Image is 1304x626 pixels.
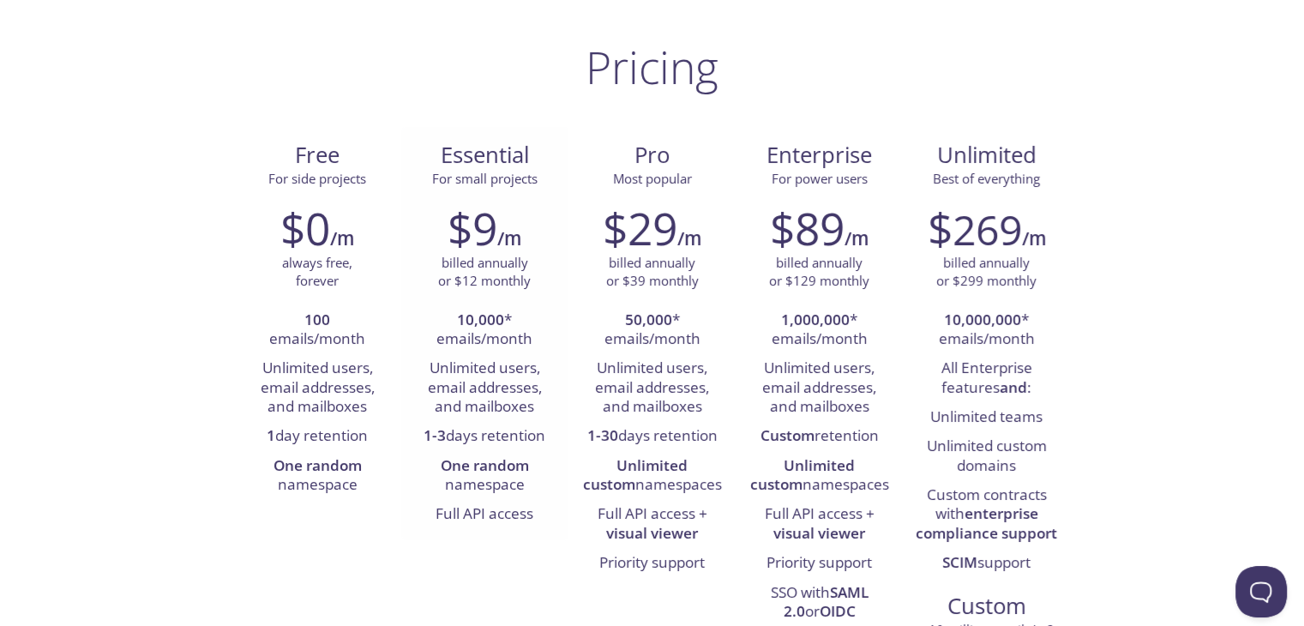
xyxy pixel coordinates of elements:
[781,310,850,329] strong: 1,000,000
[424,425,446,445] strong: 1-3
[933,170,1040,187] span: Best of everything
[414,422,556,451] li: days retention
[928,202,1022,254] h2: $
[749,141,889,170] span: Enterprise
[916,432,1057,481] li: Unlimited custom domains
[1235,566,1287,617] iframe: Help Scout Beacon - Open
[770,202,844,254] h2: $89
[613,170,692,187] span: Most popular
[677,224,701,253] h6: /m
[432,170,538,187] span: For small projects
[330,224,354,253] h6: /m
[942,552,977,572] strong: SCIM
[844,224,868,253] h6: /m
[248,141,388,170] span: Free
[748,354,890,422] li: Unlimited users, email addresses, and mailboxes
[937,140,1037,170] span: Unlimited
[268,170,366,187] span: For side projects
[916,503,1057,542] strong: enterprise compliance support
[581,354,723,422] li: Unlimited users, email addresses, and mailboxes
[581,549,723,578] li: Priority support
[820,601,856,621] strong: OIDC
[748,549,890,578] li: Priority support
[415,141,555,170] span: Essential
[587,425,618,445] strong: 1-30
[606,523,698,543] strong: visual viewer
[497,224,521,253] h6: /m
[448,202,497,254] h2: $9
[282,254,352,291] p: always free, forever
[414,500,556,529] li: Full API access
[457,310,504,329] strong: 10,000
[1022,224,1046,253] h6: /m
[414,452,556,501] li: namespace
[784,582,868,621] strong: SAML 2.0
[748,306,890,355] li: * emails/month
[936,254,1037,291] p: billed annually or $299 monthly
[583,455,688,494] strong: Unlimited custom
[773,523,865,543] strong: visual viewer
[748,422,890,451] li: retention
[280,202,330,254] h2: $0
[603,202,677,254] h2: $29
[916,306,1057,355] li: * emails/month
[267,425,275,445] strong: 1
[581,422,723,451] li: days retention
[625,310,672,329] strong: 50,000
[414,354,556,422] li: Unlimited users, email addresses, and mailboxes
[304,310,330,329] strong: 100
[581,500,723,549] li: Full API access +
[916,549,1057,578] li: support
[760,425,814,445] strong: Custom
[916,354,1057,403] li: All Enterprise features :
[581,452,723,501] li: namespaces
[750,455,856,494] strong: Unlimited custom
[441,455,529,475] strong: One random
[414,306,556,355] li: * emails/month
[1000,377,1027,397] strong: and
[748,452,890,501] li: namespaces
[916,403,1057,432] li: Unlimited teams
[247,422,388,451] li: day retention
[916,481,1057,549] li: Custom contracts with
[952,202,1022,257] span: 269
[769,254,869,291] p: billed annually or $129 monthly
[273,455,362,475] strong: One random
[748,500,890,549] li: Full API access +
[438,254,531,291] p: billed annually or $12 monthly
[247,306,388,355] li: emails/month
[247,452,388,501] li: namespace
[606,254,699,291] p: billed annually or $39 monthly
[582,141,722,170] span: Pro
[581,306,723,355] li: * emails/month
[772,170,868,187] span: For power users
[916,592,1056,621] span: Custom
[944,310,1021,329] strong: 10,000,000
[586,41,718,93] h1: Pricing
[247,354,388,422] li: Unlimited users, email addresses, and mailboxes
